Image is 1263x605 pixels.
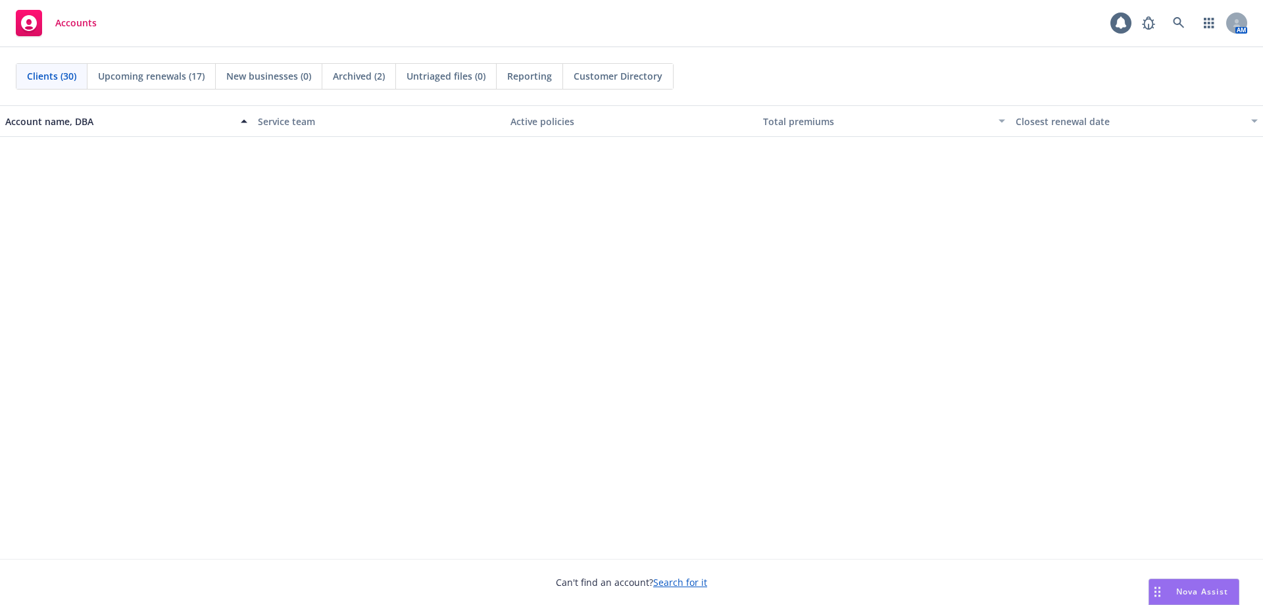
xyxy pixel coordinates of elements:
span: Customer Directory [574,69,662,83]
a: Search for it [653,576,707,589]
div: Closest renewal date [1016,115,1243,128]
span: Archived (2) [333,69,385,83]
button: Closest renewal date [1010,105,1263,137]
span: Upcoming renewals (17) [98,69,205,83]
span: Accounts [55,18,97,28]
span: Untriaged files (0) [407,69,485,83]
button: Service team [253,105,505,137]
div: Account name, DBA [5,115,233,128]
div: Drag to move [1149,579,1166,604]
a: Search [1166,10,1192,36]
button: Nova Assist [1149,579,1239,605]
a: Accounts [11,5,102,41]
span: New businesses (0) [226,69,311,83]
span: Nova Assist [1176,586,1228,597]
span: Can't find an account? [556,575,707,589]
span: Reporting [507,69,552,83]
span: Clients (30) [27,69,76,83]
div: Active policies [510,115,753,128]
a: Report a Bug [1135,10,1162,36]
button: Total premiums [758,105,1010,137]
div: Total premiums [763,115,991,128]
button: Active policies [505,105,758,137]
a: Switch app [1196,10,1222,36]
div: Service team [258,115,500,128]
